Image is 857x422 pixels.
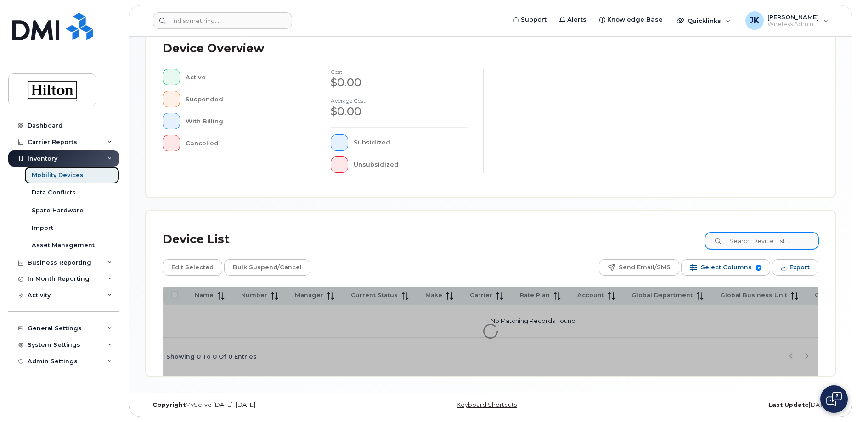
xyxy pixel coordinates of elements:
[331,69,468,75] h4: cost
[186,113,301,129] div: With Billing
[186,135,301,151] div: Cancelled
[750,15,759,26] span: JK
[593,11,669,29] a: Knowledge Base
[186,69,301,85] div: Active
[163,228,230,251] div: Device List
[670,11,737,30] div: Quicklinks
[507,11,553,29] a: Support
[233,261,302,274] span: Bulk Suspend/Cancel
[688,17,721,24] span: Quicklinks
[186,91,301,107] div: Suspended
[354,156,469,173] div: Unsubsidized
[553,11,593,29] a: Alerts
[354,134,469,151] div: Subsidized
[705,233,818,249] input: Search Device List ...
[152,401,186,408] strong: Copyright
[772,259,818,276] button: Export
[153,12,292,29] input: Find something...
[331,98,468,104] h4: Average cost
[331,75,468,90] div: $0.00
[146,401,376,409] div: MyServe [DATE]–[DATE]
[826,392,842,406] img: Open chat
[767,13,819,21] span: [PERSON_NAME]
[163,37,264,61] div: Device Overview
[331,104,468,119] div: $0.00
[756,265,761,271] span: 9
[163,259,222,276] button: Edit Selected
[739,11,835,30] div: Jason Knight
[768,401,809,408] strong: Last Update
[599,259,679,276] button: Send Email/SMS
[171,261,214,274] span: Edit Selected
[607,15,663,24] span: Knowledge Base
[681,259,770,276] button: Select Columns 9
[567,15,586,24] span: Alerts
[701,261,752,274] span: Select Columns
[605,401,835,409] div: [DATE]
[767,21,819,28] span: Wireless Admin
[224,259,310,276] button: Bulk Suspend/Cancel
[789,261,810,274] span: Export
[619,261,671,274] span: Send Email/SMS
[457,401,517,408] a: Keyboard Shortcuts
[521,15,547,24] span: Support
